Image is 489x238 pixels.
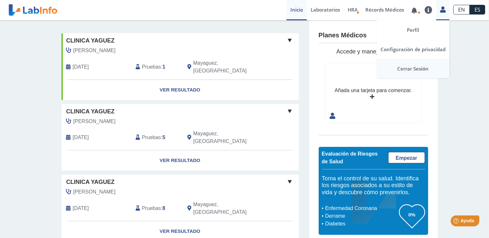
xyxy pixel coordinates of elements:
[66,107,115,116] span: Clinica Yaguez
[61,80,299,100] a: Ver Resultado
[322,175,425,196] h5: Toma el control de su salud. Identifica los riesgos asociados a su estilo de vida y descubre cómo...
[131,130,183,145] div: :
[334,87,412,94] div: Añada una tarjeta para comenzar.
[432,213,482,231] iframe: Help widget launcher
[66,36,115,45] span: Clinica Yaguez
[453,5,470,14] a: EN
[324,212,399,220] li: Derrame
[73,205,89,212] span: 2025-03-11
[131,201,183,216] div: :
[61,150,299,171] a: Ver Resultado
[322,151,378,164] span: Evaluación de Riesgos de Salud
[163,135,165,140] b: 5
[142,63,161,71] span: Pruebas
[142,134,161,141] span: Pruebas
[193,201,264,216] span: Mayaguez, PR
[396,155,417,161] span: Empezar
[319,32,367,39] h4: Planes Médicos
[388,152,425,163] a: Empezar
[163,64,165,70] b: 1
[348,6,358,13] span: HRA
[324,205,399,212] li: Enfermedad Coronaria
[73,47,116,54] span: Velasco Cervilla, Miguel
[399,211,425,219] h3: 0%
[324,220,399,228] li: Diabetes
[73,63,89,71] span: 2024-06-05
[163,205,165,211] b: 8
[73,118,116,125] span: Perez Feliciano, Hector
[377,59,449,78] a: Cerrar Sesión
[377,20,449,40] a: Perfil
[470,5,485,14] a: ES
[193,130,264,145] span: Mayaguez, PR
[336,48,410,55] span: Accede y maneja sus planes
[66,178,115,186] span: Clinica Yaguez
[193,59,264,75] span: Mayaguez, PR
[73,134,89,141] span: 2025-08-11
[142,205,161,212] span: Pruebas
[131,59,183,75] div: :
[377,40,449,59] a: Configuración de privacidad
[73,188,116,196] span: Perez Feliciano, Hector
